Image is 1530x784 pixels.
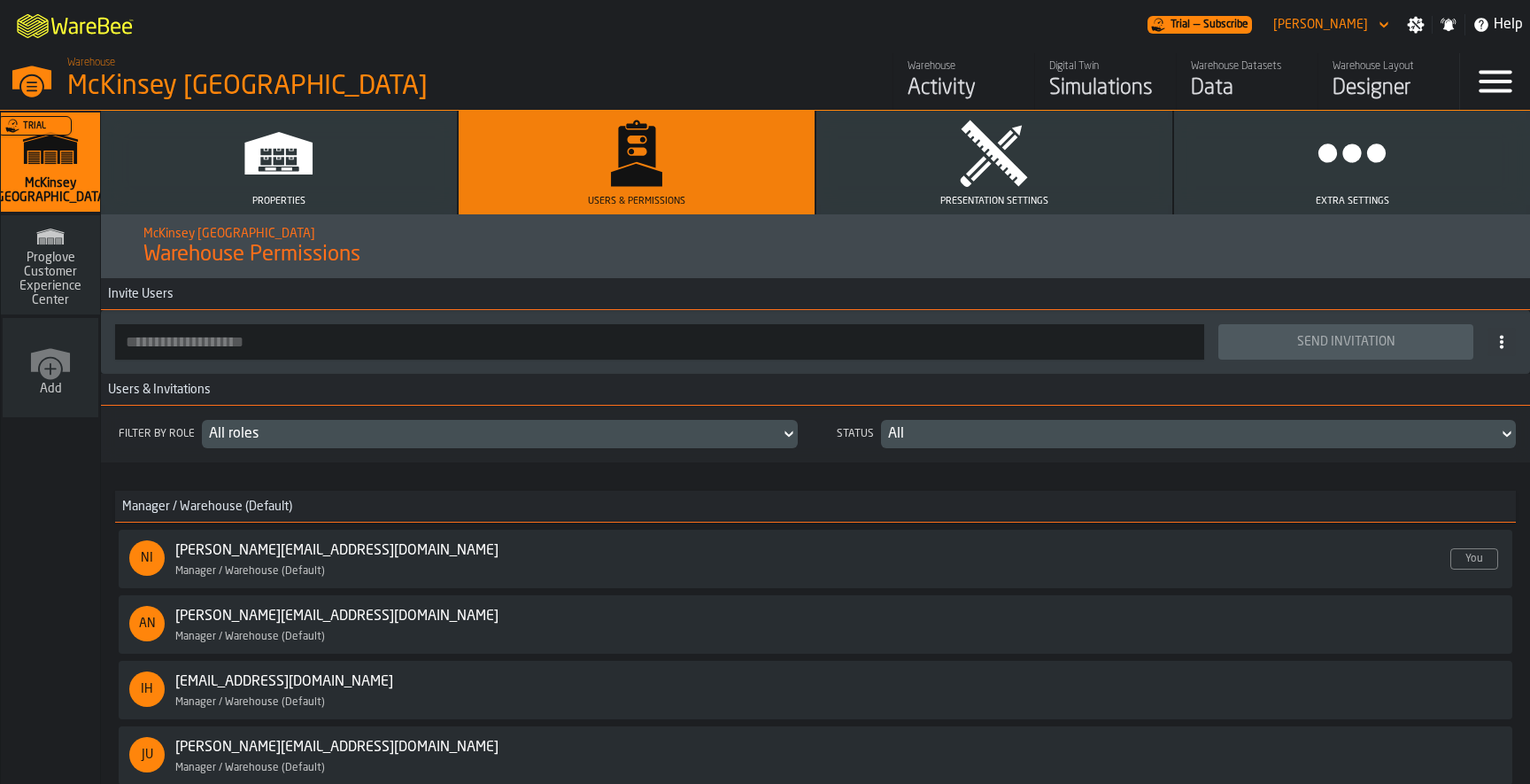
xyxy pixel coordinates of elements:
[101,278,1530,310] h3: title-section-Invite Users
[1316,196,1389,207] span: Extra Settings
[175,565,555,578] div: Manager / Warehouse (Default)
[1049,74,1162,103] div: Simulations
[892,53,1034,110] a: link-to-/wh/i/71831578-dae4-4e28-8b4f-d42a496a0f54/feed/
[1465,14,1530,35] label: button-toggle-Help
[129,540,165,576] div: NI
[588,196,685,207] span: Users & Permissions
[1433,16,1464,34] label: button-toggle-Notifications
[101,374,1530,406] h3: title-section-Users & Invitations
[175,631,555,643] div: Manager / Warehouse (Default)
[1229,335,1463,349] div: Send Invitation
[1218,324,1473,360] button: button-Send Invitation
[175,606,498,627] a: [PERSON_NAME][EMAIL_ADDRESS][DOMAIN_NAME]
[1147,16,1252,34] a: link-to-/wh/i/71831578-dae4-4e28-8b4f-d42a496a0f54/pricing/
[1333,74,1445,103] div: Designer
[67,57,115,69] span: Warehouse
[115,420,798,448] div: Filter by roleDropdownMenuValue-all
[1,113,100,215] a: link-to-/wh/i/71831578-dae4-4e28-8b4f-d42a496a0f54/simulations
[129,671,165,707] div: IH
[1,215,100,318] a: link-to-/wh/i/ad8a128b-0962-41b6-b9c5-f48cc7973f93/simulations
[1203,19,1248,31] span: Subscribe
[115,491,1516,523] h3: title-section-Manager / Warehouse (Default)
[115,324,1204,360] input: button-toolbar-
[1194,19,1200,31] span: —
[175,696,450,709] div: Manager / Warehouse (Default)
[175,762,555,774] div: Manager / Warehouse (Default)
[1191,74,1303,103] div: Data
[67,71,545,103] div: McKinsey [GEOGRAPHIC_DATA]
[1333,60,1445,73] div: Warehouse Layout
[3,318,98,421] a: link-to-/wh/new
[129,737,165,772] div: JU
[23,121,46,131] span: Trial
[1176,53,1317,110] a: link-to-/wh/i/71831578-dae4-4e28-8b4f-d42a496a0f54/data
[40,382,62,396] span: Add
[1494,14,1523,35] span: Help
[1171,19,1190,31] span: Trial
[209,423,773,445] div: DropdownMenuValue-all
[1049,60,1162,73] div: Digital Twin
[101,214,1530,278] div: title-Warehouse Permissions
[1147,16,1252,34] div: Menu Subscription
[833,428,877,440] div: Status
[940,196,1048,207] span: Presentation Settings
[8,251,93,307] span: Proglove Customer Experience Center
[1034,53,1176,110] a: link-to-/wh/i/71831578-dae4-4e28-8b4f-d42a496a0f54/simulations
[833,420,1516,448] div: StatusDropdownMenuValue-all
[1273,18,1368,32] div: DropdownMenuValue-Nikola Ajzenhamer
[1450,548,1498,570] span: You
[101,287,174,301] span: Invite Users
[101,383,211,397] span: Users & Invitations
[143,241,360,269] span: Warehouse Permissions
[888,423,1491,445] div: DropdownMenuValue-all
[175,737,498,758] a: [PERSON_NAME][EMAIL_ADDRESS][DOMAIN_NAME]
[129,606,165,641] div: AN
[908,60,1020,73] div: Warehouse
[1266,14,1393,35] div: DropdownMenuValue-Nikola Ajzenhamer
[175,540,498,562] a: [PERSON_NAME][EMAIL_ADDRESS][DOMAIN_NAME]
[1317,53,1459,110] a: link-to-/wh/i/71831578-dae4-4e28-8b4f-d42a496a0f54/designer
[115,500,292,514] span: Manager / Warehouse (Default)
[1460,53,1530,110] label: button-toggle-Menu
[1400,16,1432,34] label: button-toggle-Settings
[143,223,1487,241] h2: Sub Title
[252,196,305,207] span: Properties
[1191,60,1303,73] div: Warehouse Datasets
[908,74,1020,103] div: Activity
[115,428,198,440] div: Filter by role
[175,671,393,693] a: [EMAIL_ADDRESS][DOMAIN_NAME]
